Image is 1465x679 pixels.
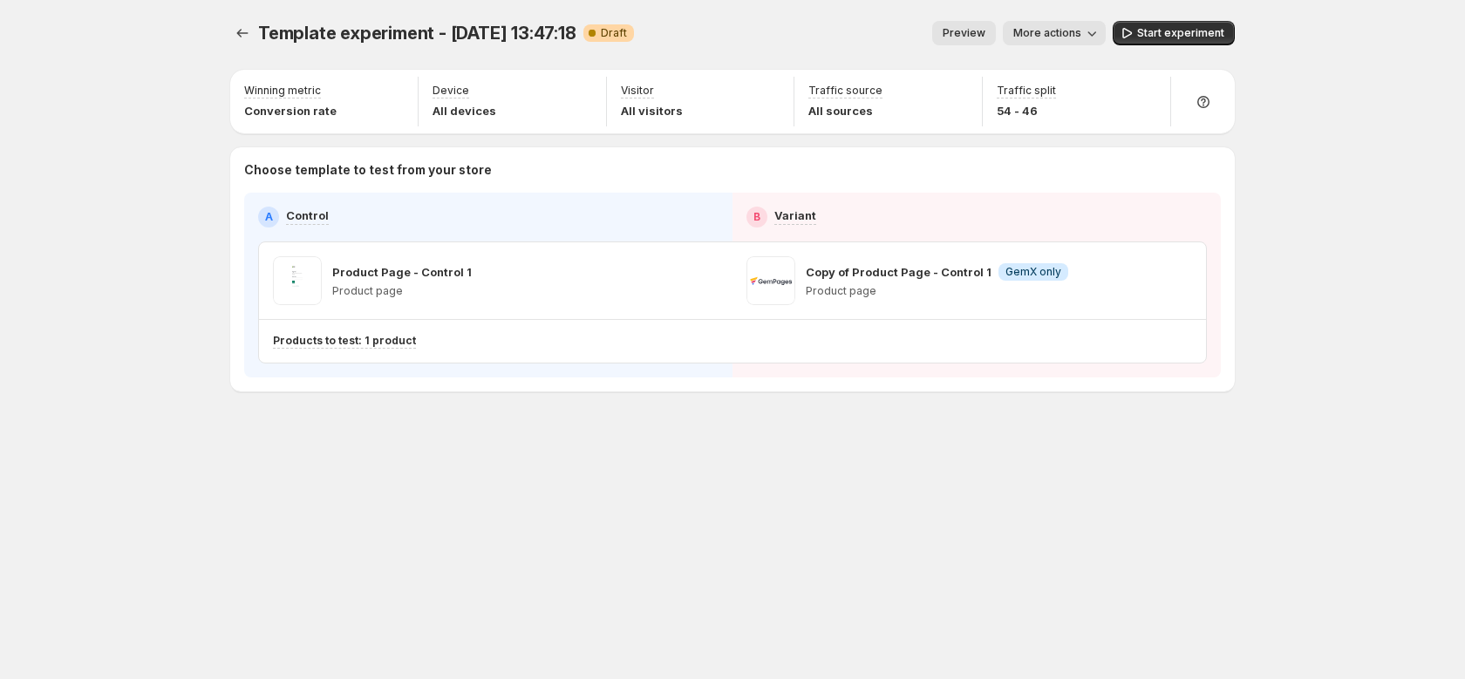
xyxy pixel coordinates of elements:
[997,102,1056,119] p: 54 - 46
[932,21,996,45] button: Preview
[1013,26,1081,40] span: More actions
[746,256,795,305] img: Copy of Product Page - Control 1
[774,207,816,224] p: Variant
[1003,21,1106,45] button: More actions
[433,84,469,98] p: Device
[273,256,322,305] img: Product Page - Control 1
[244,161,1221,179] p: Choose template to test from your store
[230,21,255,45] button: Experiments
[997,84,1056,98] p: Traffic split
[332,263,472,281] p: Product Page - Control 1
[806,284,1068,298] p: Product page
[244,102,337,119] p: Conversion rate
[265,210,273,224] h2: A
[621,102,683,119] p: All visitors
[808,84,882,98] p: Traffic source
[621,84,654,98] p: Visitor
[1137,26,1224,40] span: Start experiment
[1005,265,1061,279] span: GemX only
[601,26,627,40] span: Draft
[286,207,329,224] p: Control
[1113,21,1235,45] button: Start experiment
[332,284,472,298] p: Product page
[808,102,882,119] p: All sources
[258,23,576,44] span: Template experiment - [DATE] 13:47:18
[943,26,985,40] span: Preview
[753,210,760,224] h2: B
[806,263,991,281] p: Copy of Product Page - Control 1
[433,102,496,119] p: All devices
[273,334,416,348] p: Products to test: 1 product
[244,84,321,98] p: Winning metric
